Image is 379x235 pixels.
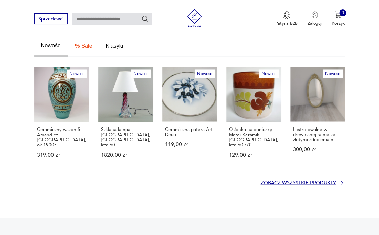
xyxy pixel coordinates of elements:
[226,67,281,169] a: NowośćOsłonka na doniczkę Marei Keramik Niemcy, lata 60./70.Osłonka na doniczkę Marei Keramik [GE...
[293,126,342,142] p: Lustro owalne w drewnianej ramie ze złotymi zdobieniami
[339,9,346,16] div: 0
[162,67,217,169] a: NowośćCeramiczna patera Art DecoCeramiczna patera Art Deco119,00 zł
[34,13,68,24] button: Sprzedawaj
[183,9,206,27] img: Patyna - sklep z meblami i dekoracjami vintage
[331,11,345,26] button: 0Koszyk
[283,11,290,19] img: Ikona medalu
[165,142,214,147] p: 119,00 zł
[37,152,86,157] p: 319,00 zł
[275,11,298,26] a: Ikona medaluPatyna B2B
[75,43,92,48] span: % Sale
[275,20,298,26] p: Patyna B2B
[98,67,153,169] a: NowośćSzklana lampa , Val St Lambert, Belgia, lata 60.Szklana lampa , [GEOGRAPHIC_DATA], [GEOGRAP...
[101,126,150,147] p: Szklana lampa , [GEOGRAPHIC_DATA], [GEOGRAPHIC_DATA], lata 60.
[37,126,86,147] p: Ceramiczny wazon St Amand et [GEOGRAPHIC_DATA], ok 1900r
[311,11,318,18] img: Ikonka użytkownika
[106,43,123,48] span: Klasyki
[290,67,345,169] a: NowośćLustro owalne w drewnianej ramie ze złotymi zdobieniamiLustro owalne w drewnianej ramie ze ...
[34,17,68,21] a: Sprzedawaj
[260,180,345,186] a: Zobacz wszystkie produkty
[229,152,278,157] p: 129,00 zł
[101,152,150,157] p: 1820,00 zł
[275,11,298,26] button: Patyna B2B
[293,147,342,152] p: 300,00 zł
[165,126,214,137] p: Ceramiczna patera Art Deco
[308,20,322,26] p: Zaloguj
[260,181,336,185] p: Zobacz wszystkie produkty
[34,67,89,169] a: NowośćCeramiczny wazon St Amand et Hamage Nord, ok 1900rCeramiczny wazon St Amand et [GEOGRAPHIC_...
[141,15,149,22] button: Szukaj
[308,11,322,26] button: Zaloguj
[229,126,278,147] p: Osłonka na doniczkę Marei Keramik [GEOGRAPHIC_DATA], lata 60./70.
[335,11,341,18] img: Ikona koszyka
[41,43,62,48] span: Nowości
[331,20,345,26] p: Koszyk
